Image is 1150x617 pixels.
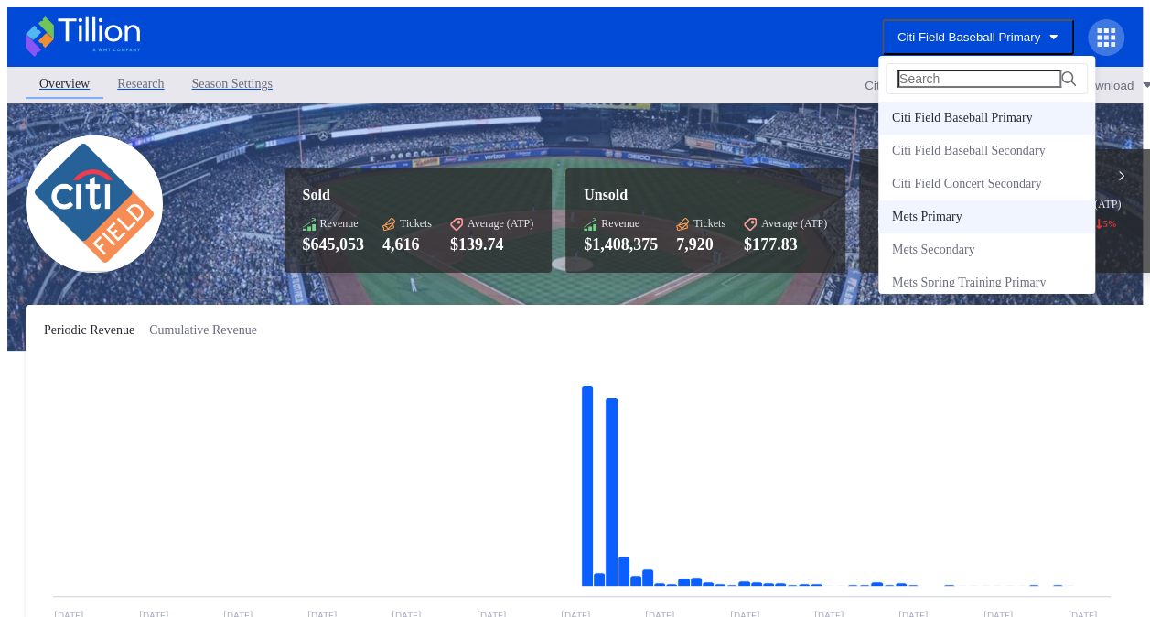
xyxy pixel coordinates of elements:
div: Mets Primary [892,210,962,224]
div: Mets Spring Training Primary [892,276,1046,290]
div: Mets Secondary [892,243,975,257]
input: Search [897,70,1061,88]
div: Citi Field Baseball Secondary [892,144,1046,158]
div: Citi Field Concert Secondary [892,177,1042,191]
div: Citi Field Baseball Primary [892,111,1033,125]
